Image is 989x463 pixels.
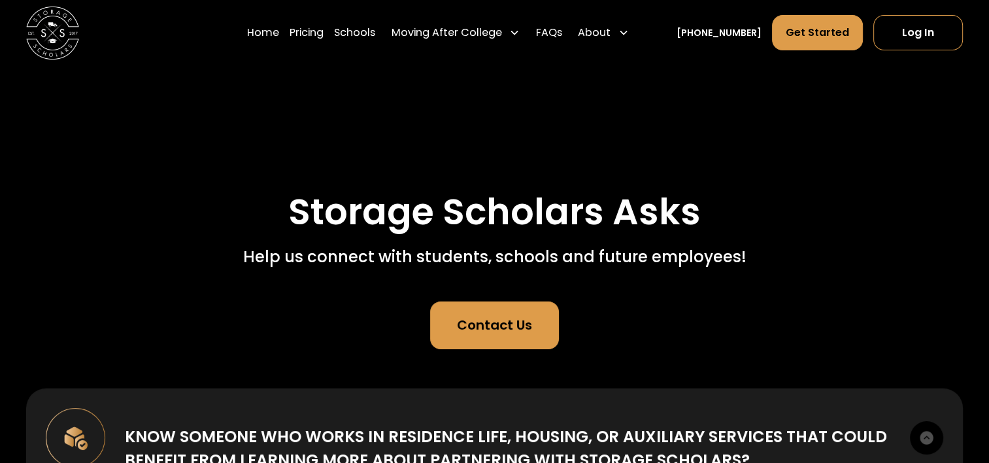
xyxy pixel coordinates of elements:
[430,301,560,349] a: Contact Us
[290,14,324,51] a: Pricing
[243,245,746,269] div: Help us connect with students, schools and future employees!
[26,7,79,60] img: Storage Scholars main logo
[676,26,761,40] a: [PHONE_NUMBER]
[772,15,863,50] a: Get Started
[573,14,634,51] div: About
[26,7,79,60] a: home
[873,15,963,50] a: Log In
[247,14,279,51] a: Home
[288,192,701,232] h1: Storage Scholars Asks
[578,25,611,41] div: About
[391,25,501,41] div: Moving After College
[536,14,562,51] a: FAQs
[334,14,375,51] a: Schools
[386,14,525,51] div: Moving After College
[457,315,532,335] div: Contact Us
